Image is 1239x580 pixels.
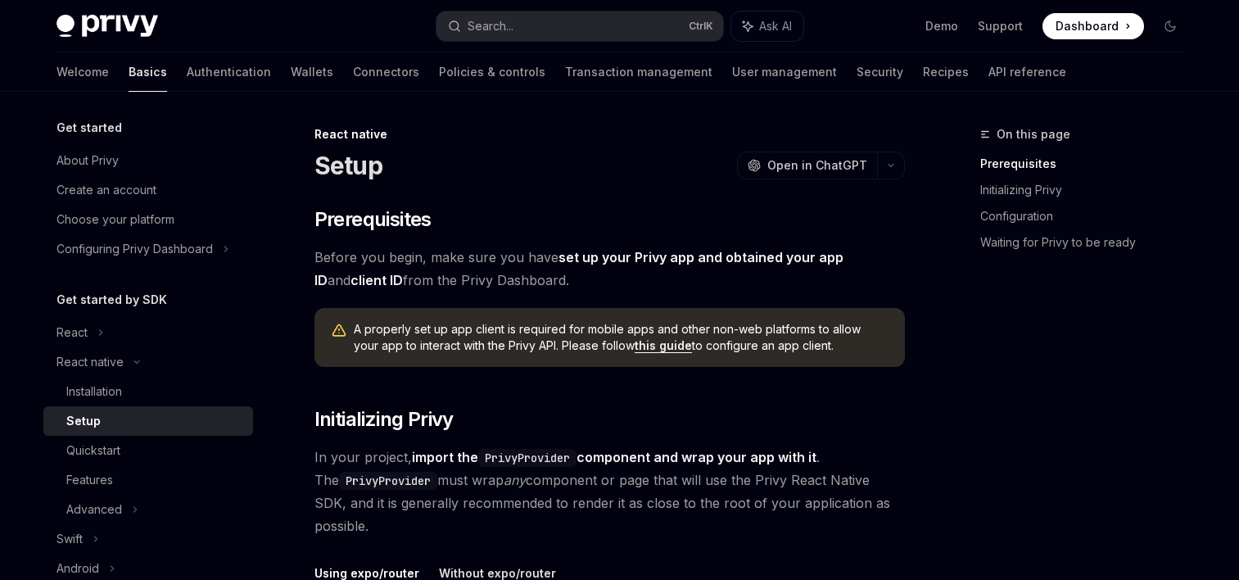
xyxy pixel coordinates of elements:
[980,229,1196,256] a: Waiting for Privy to be ready
[314,406,454,433] span: Initializing Privy
[980,151,1196,177] a: Prerequisites
[689,20,713,33] span: Ctrl K
[129,52,167,92] a: Basics
[439,52,545,92] a: Policies & controls
[565,52,712,92] a: Transaction management
[187,52,271,92] a: Authentication
[412,449,816,465] strong: import the component and wrap your app with it
[43,175,253,205] a: Create an account
[57,559,99,578] div: Android
[635,338,692,353] a: this guide
[997,125,1070,144] span: On this page
[314,126,905,143] div: React native
[923,52,969,92] a: Recipes
[737,152,877,179] button: Open in ChatGPT
[468,16,513,36] div: Search...
[43,465,253,495] a: Features
[504,472,526,488] em: any
[57,290,167,310] h5: Get started by SDK
[767,157,867,174] span: Open in ChatGPT
[436,11,723,41] button: Search...CtrlK
[314,446,905,537] span: In your project, . The must wrap component or page that will use the Privy React Native SDK, and ...
[1157,13,1183,39] button: Toggle dark mode
[314,151,382,180] h1: Setup
[57,210,174,229] div: Choose your platform
[66,441,120,460] div: Quickstart
[978,18,1023,34] a: Support
[1042,13,1144,39] a: Dashboard
[339,472,437,490] code: PrivyProvider
[314,249,843,289] a: set up your Privy app and obtained your app ID
[980,203,1196,229] a: Configuration
[331,323,347,339] svg: Warning
[57,529,83,549] div: Swift
[314,246,905,292] span: Before you begin, make sure you have and from the Privy Dashboard.
[857,52,903,92] a: Security
[291,52,333,92] a: Wallets
[759,18,792,34] span: Ask AI
[731,11,803,41] button: Ask AI
[57,118,122,138] h5: Get started
[43,146,253,175] a: About Privy
[57,239,213,259] div: Configuring Privy Dashboard
[57,15,158,38] img: dark logo
[43,406,253,436] a: Setup
[980,177,1196,203] a: Initializing Privy
[57,151,119,170] div: About Privy
[354,321,889,354] span: A properly set up app client is required for mobile apps and other non-web platforms to allow you...
[988,52,1066,92] a: API reference
[314,206,432,233] span: Prerequisites
[66,500,122,519] div: Advanced
[925,18,958,34] a: Demo
[732,52,837,92] a: User management
[478,449,577,467] code: PrivyProvider
[66,382,122,401] div: Installation
[350,272,403,289] a: client ID
[43,436,253,465] a: Quickstart
[66,411,101,431] div: Setup
[353,52,419,92] a: Connectors
[57,52,109,92] a: Welcome
[57,180,156,200] div: Create an account
[66,470,113,490] div: Features
[1056,18,1119,34] span: Dashboard
[43,377,253,406] a: Installation
[57,352,124,372] div: React native
[57,323,88,342] div: React
[43,205,253,234] a: Choose your platform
